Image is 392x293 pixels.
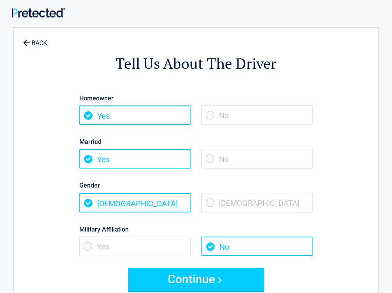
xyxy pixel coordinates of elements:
label: Married [79,137,313,147]
span: No [201,237,313,256]
span: Yes [79,237,191,256]
label: Gender [79,180,313,191]
label: Military Affiliation [79,224,313,235]
button: Continue [128,268,264,291]
label: Homeowner [79,93,313,104]
span: No [201,105,313,125]
h2: Tell Us About The Driver [56,54,336,74]
a: BACK [21,33,49,46]
img: Main Logo [12,8,65,18]
span: [DEMOGRAPHIC_DATA] [79,193,191,212]
span: No [201,149,313,168]
span: [DEMOGRAPHIC_DATA] [201,193,313,212]
span: Yes [79,105,191,125]
span: Yes [79,149,191,168]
